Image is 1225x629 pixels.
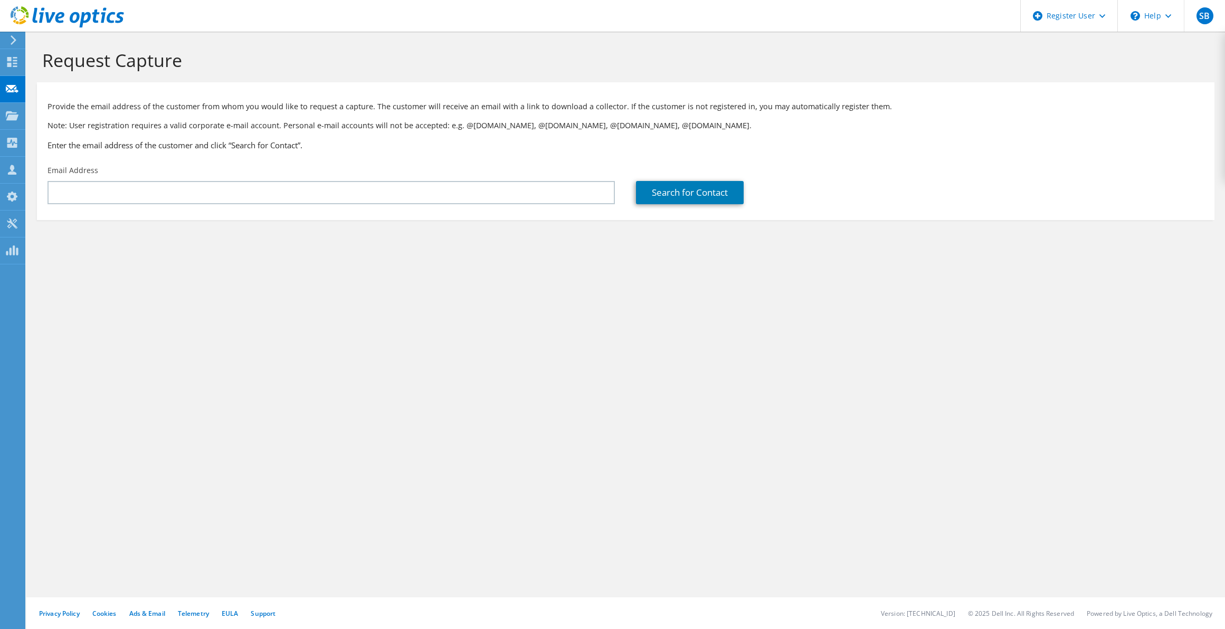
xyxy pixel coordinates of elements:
[968,609,1074,618] li: © 2025 Dell Inc. All Rights Reserved
[178,609,209,618] a: Telemetry
[251,609,276,618] a: Support
[48,139,1204,151] h3: Enter the email address of the customer and click “Search for Contact”.
[1196,7,1213,24] span: SB
[48,101,1204,112] p: Provide the email address of the customer from whom you would like to request a capture. The cust...
[48,120,1204,131] p: Note: User registration requires a valid corporate e-mail account. Personal e-mail accounts will ...
[48,165,98,176] label: Email Address
[39,609,80,618] a: Privacy Policy
[1131,11,1140,21] svg: \n
[1087,609,1212,618] li: Powered by Live Optics, a Dell Technology
[636,181,744,204] a: Search for Contact
[92,609,117,618] a: Cookies
[222,609,238,618] a: EULA
[129,609,165,618] a: Ads & Email
[42,49,1204,71] h1: Request Capture
[881,609,955,618] li: Version: [TECHNICAL_ID]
